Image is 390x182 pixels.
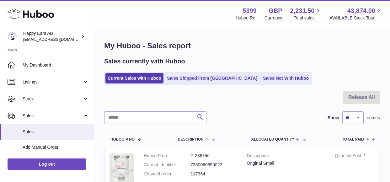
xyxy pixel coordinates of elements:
span: Add Manual Order [23,144,89,150]
img: 3pl@happyearsearplugs.com [8,32,17,41]
h2: Sales currently with Huboo [104,57,185,66]
span: My Dashboard [23,62,89,68]
dt: Current identifier [144,162,190,168]
a: 43,874.00 AVAILABLE Stock Total [329,7,382,21]
span: AVAILABLE Stock Total [329,15,382,21]
span: Sales [23,129,89,135]
div: Currency [264,15,282,21]
a: Current Sales with Huboo [105,73,163,83]
label: Show [328,115,339,121]
span: [EMAIL_ADDRESS][DOMAIN_NAME] [23,37,92,42]
span: 43,874.00 [347,7,375,15]
div: Huboo Ref [236,15,257,21]
span: entries [367,115,380,121]
h1: My Huboo - Sales report [104,41,380,51]
span: Total sales [294,15,322,21]
span: Listings [23,79,83,85]
a: Sales Not With Huboo [261,73,311,83]
span: Description [178,137,204,142]
a: 2,231.50 Total sales [290,7,322,21]
strong: Quantity Sold [335,153,364,160]
span: Huboo P no [110,137,135,142]
span: Sales [23,113,83,119]
span: ALLOCATED Quantity [251,137,294,142]
span: 2,231.50 [290,7,315,15]
dd: 7350060650022 [190,162,237,168]
span: Total paid [342,137,364,142]
dd: 117364 [190,171,237,177]
span: Stock [23,96,83,102]
dt: Huboo P no [144,153,190,159]
a: Sales Shipped From [GEOGRAPHIC_DATA] [165,73,259,83]
strong: 5399 [243,7,257,15]
strong: GBP [269,7,282,15]
div: Original Small [247,160,326,166]
div: Happy Ears AB [23,30,80,42]
strong: Description [247,153,326,160]
dt: Channel order [144,171,190,177]
dd: P-236756 [190,153,237,159]
a: Log out [8,158,86,170]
